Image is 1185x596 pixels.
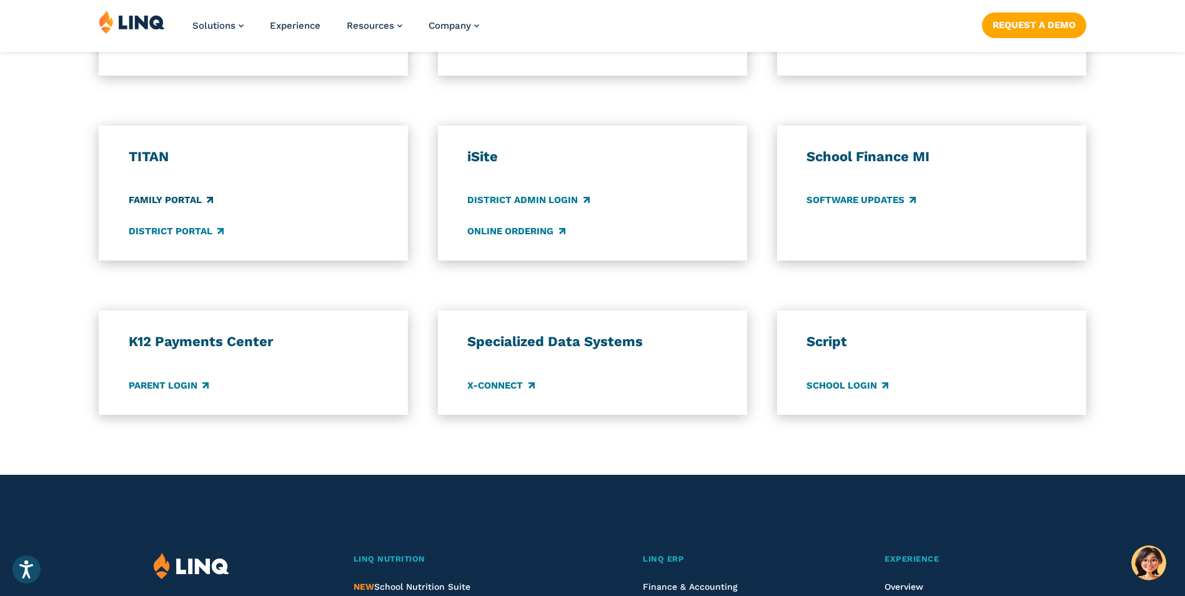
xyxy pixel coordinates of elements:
a: NEWSchool Nutrition Suite [354,582,470,592]
a: Experience [270,20,320,31]
h3: K12 Payments Center [129,333,379,350]
h3: iSite [467,148,717,166]
span: LINQ ERP [643,554,684,564]
a: District Admin Login [467,194,589,207]
nav: Button Navigation [982,10,1086,37]
span: LINQ Nutrition [354,554,425,564]
a: X-Connect [467,379,534,392]
img: LINQ | K‑12 Software [99,10,165,34]
a: Company [429,20,479,31]
h3: Script [806,333,1056,350]
img: LINQ | K‑12 Software [154,553,229,580]
a: Request a Demo [982,12,1086,37]
span: Resources [347,20,394,31]
span: NEW [354,582,374,592]
h3: TITAN [129,148,379,166]
a: Family Portal [129,194,213,207]
span: School Nutrition Suite [354,582,470,592]
a: Online Ordering [467,224,565,238]
a: Resources [347,20,402,31]
span: Experience [885,554,939,564]
button: Hello, have a question? Let’s chat. [1131,545,1166,580]
h3: Specialized Data Systems [467,333,717,350]
a: Overview [885,582,923,592]
nav: Primary Navigation [192,10,479,51]
a: Experience [885,553,1031,566]
a: LINQ Nutrition [354,553,578,566]
a: Parent Login [129,379,209,392]
a: Software Updates [806,194,916,207]
h3: School Finance MI [806,148,1056,166]
a: Solutions [192,20,244,31]
a: Finance & Accounting [643,582,738,592]
a: District Portal [129,224,224,238]
a: LINQ ERP [643,553,820,566]
span: Solutions [192,20,236,31]
span: Company [429,20,471,31]
a: School Login [806,379,888,392]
